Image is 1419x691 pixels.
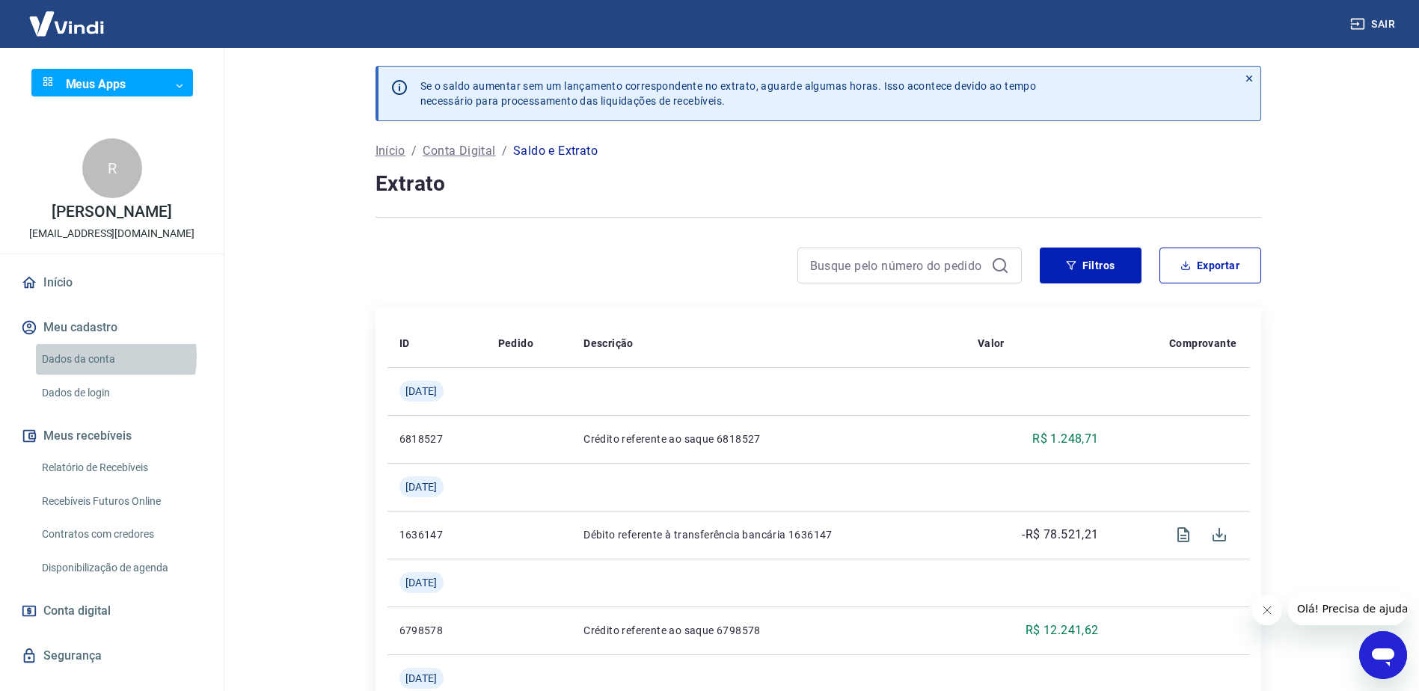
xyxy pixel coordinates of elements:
[583,623,954,638] p: Crédito referente ao saque 6798578
[18,595,206,627] a: Conta digital
[583,432,954,446] p: Crédito referente ao saque 6818527
[583,336,634,351] p: Descrição
[1040,248,1141,283] button: Filtros
[405,384,438,399] span: [DATE]
[502,142,507,160] p: /
[1159,248,1261,283] button: Exportar
[376,169,1261,199] h4: Extrato
[405,479,438,494] span: [DATE]
[36,344,206,375] a: Dados da conta
[423,142,495,160] a: Conta Digital
[18,639,206,672] a: Segurança
[1022,526,1098,544] p: -R$ 78.521,21
[18,1,115,46] img: Vindi
[36,486,206,517] a: Recebíveis Futuros Online
[399,336,410,351] p: ID
[399,527,474,542] p: 1636147
[18,420,206,452] button: Meus recebíveis
[36,378,206,408] a: Dados de login
[399,623,474,638] p: 6798578
[498,336,533,351] p: Pedido
[36,519,206,550] a: Contratos com credores
[1165,517,1201,553] span: Visualizar
[1032,430,1098,448] p: R$ 1.248,71
[1169,336,1236,351] p: Comprovante
[978,336,1005,351] p: Valor
[411,142,417,160] p: /
[1347,10,1401,38] button: Sair
[18,266,206,299] a: Início
[513,142,598,160] p: Saldo e Extrato
[1201,517,1237,553] span: Download
[399,432,474,446] p: 6818527
[810,254,985,277] input: Busque pelo número do pedido
[82,138,142,198] div: R
[1288,592,1407,625] iframe: Mensagem da empresa
[405,575,438,590] span: [DATE]
[420,79,1037,108] p: Se o saldo aumentar sem um lançamento correspondente no extrato, aguarde algumas horas. Isso acon...
[583,527,954,542] p: Débito referente à transferência bancária 1636147
[36,553,206,583] a: Disponibilização de agenda
[18,311,206,344] button: Meu cadastro
[9,10,126,22] span: Olá! Precisa de ajuda?
[1359,631,1407,679] iframe: Botão para abrir a janela de mensagens
[405,671,438,686] span: [DATE]
[52,204,171,220] p: [PERSON_NAME]
[43,601,111,621] span: Conta digital
[1252,595,1282,625] iframe: Fechar mensagem
[29,226,194,242] p: [EMAIL_ADDRESS][DOMAIN_NAME]
[1026,621,1099,639] p: R$ 12.241,62
[36,452,206,483] a: Relatório de Recebíveis
[376,142,405,160] a: Início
